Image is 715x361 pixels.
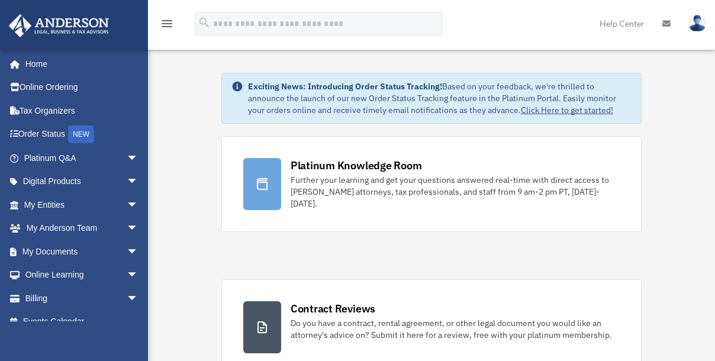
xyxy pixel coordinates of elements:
[127,146,150,170] span: arrow_drop_down
[127,217,150,241] span: arrow_drop_down
[5,14,112,37] img: Anderson Advisors Platinum Portal
[127,286,150,311] span: arrow_drop_down
[8,217,156,240] a: My Anderson Teamarrow_drop_down
[521,105,613,115] a: Click Here to get started!
[127,263,150,288] span: arrow_drop_down
[127,240,150,264] span: arrow_drop_down
[127,193,150,217] span: arrow_drop_down
[160,17,174,31] i: menu
[160,21,174,31] a: menu
[8,123,156,147] a: Order StatusNEW
[68,125,94,143] div: NEW
[8,52,150,76] a: Home
[8,146,156,170] a: Platinum Q&Aarrow_drop_down
[8,170,156,194] a: Digital Productsarrow_drop_down
[8,99,156,123] a: Tax Organizers
[8,76,156,99] a: Online Ordering
[291,158,422,173] div: Platinum Knowledge Room
[291,174,620,209] div: Further your learning and get your questions answered real-time with direct access to [PERSON_NAM...
[8,286,156,310] a: Billingarrow_drop_down
[8,240,156,263] a: My Documentsarrow_drop_down
[221,136,642,232] a: Platinum Knowledge Room Further your learning and get your questions answered real-time with dire...
[8,193,156,217] a: My Entitiesarrow_drop_down
[8,263,156,287] a: Online Learningarrow_drop_down
[688,15,706,32] img: User Pic
[198,16,211,29] i: search
[8,310,156,334] a: Events Calendar
[248,81,442,92] strong: Exciting News: Introducing Order Status Tracking!
[291,317,620,341] div: Do you have a contract, rental agreement, or other legal document you would like an attorney's ad...
[248,80,632,116] div: Based on your feedback, we're thrilled to announce the launch of our new Order Status Tracking fe...
[291,301,375,316] div: Contract Reviews
[127,170,150,194] span: arrow_drop_down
